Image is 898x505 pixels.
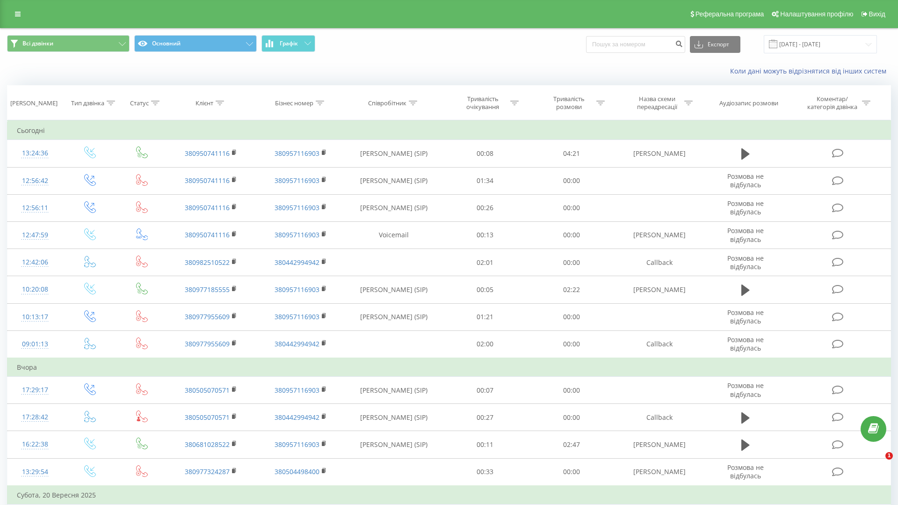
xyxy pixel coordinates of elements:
[727,308,764,325] span: Розмова не відбулась
[615,249,704,276] td: Callback
[185,203,230,212] a: 380950741116
[442,276,528,303] td: 00:05
[185,149,230,158] a: 380950741116
[528,377,614,404] td: 00:00
[185,413,230,422] a: 380505070571
[275,413,319,422] a: 380442994942
[727,381,764,398] span: Розмова не відбулась
[727,335,764,352] span: Розмова не відбулась
[458,95,508,111] div: Тривалість очікування
[869,10,885,18] span: Вихід
[442,249,528,276] td: 02:01
[185,176,230,185] a: 380950741116
[17,435,53,454] div: 16:22:38
[275,230,319,239] a: 380957116903
[275,467,319,476] a: 380504498400
[275,258,319,267] a: 380442994942
[275,203,319,212] a: 380957116903
[442,330,528,358] td: 02:00
[275,386,319,395] a: 380957116903
[185,339,230,348] a: 380977955609
[275,440,319,449] a: 380957116903
[615,276,704,303] td: [PERSON_NAME]
[345,377,442,404] td: [PERSON_NAME] (SIP)
[7,121,891,140] td: Сьогодні
[134,35,257,52] button: Основний
[185,386,230,395] a: 380505070571
[442,458,528,486] td: 00:33
[442,377,528,404] td: 00:07
[22,40,53,47] span: Всі дзвінки
[615,431,704,458] td: [PERSON_NAME]
[727,254,764,271] span: Розмова не відбулась
[615,330,704,358] td: Callback
[280,40,298,47] span: Графік
[17,280,53,299] div: 10:20:08
[615,140,704,167] td: [PERSON_NAME]
[442,140,528,167] td: 00:08
[615,221,704,249] td: [PERSON_NAME]
[275,339,319,348] a: 380442994942
[442,221,528,249] td: 00:13
[442,194,528,221] td: 00:26
[528,140,614,167] td: 04:21
[345,194,442,221] td: [PERSON_NAME] (SIP)
[17,144,53,162] div: 13:24:36
[690,36,740,53] button: Експорт
[261,35,315,52] button: Графік
[615,458,704,486] td: [PERSON_NAME]
[185,467,230,476] a: 380977324287
[185,230,230,239] a: 380950741116
[345,167,442,194] td: [PERSON_NAME] (SIP)
[7,35,130,52] button: Всі дзвінки
[17,463,53,481] div: 13:29:54
[17,199,53,217] div: 12:56:11
[17,172,53,190] div: 12:56:42
[727,463,764,480] span: Розмова не відбулась
[368,99,406,107] div: Співробітник
[885,452,893,460] span: 1
[17,253,53,271] div: 12:42:06
[615,404,704,431] td: Callback
[780,10,853,18] span: Налаштування профілю
[17,226,53,244] div: 12:47:59
[866,452,889,475] iframe: Intercom live chat
[345,221,442,249] td: Voicemail
[17,308,53,326] div: 10:13:17
[442,303,528,330] td: 01:21
[345,276,442,303] td: [PERSON_NAME] (SIP)
[528,458,614,486] td: 00:00
[730,66,891,75] a: Коли дані можуть відрізнятися вiд інших систем
[185,258,230,267] a: 380982510522
[528,431,614,458] td: 02:47
[345,303,442,330] td: [PERSON_NAME] (SIP)
[130,99,149,107] div: Статус
[345,431,442,458] td: [PERSON_NAME] (SIP)
[345,404,442,431] td: [PERSON_NAME] (SIP)
[442,167,528,194] td: 01:34
[528,194,614,221] td: 00:00
[71,99,104,107] div: Тип дзвінка
[7,486,891,505] td: Субота, 20 Вересня 2025
[275,285,319,294] a: 380957116903
[528,221,614,249] td: 00:00
[185,312,230,321] a: 380977955609
[275,99,313,107] div: Бізнес номер
[528,330,614,358] td: 00:00
[442,404,528,431] td: 00:27
[528,276,614,303] td: 02:22
[727,199,764,216] span: Розмова не відбулась
[528,303,614,330] td: 00:00
[185,285,230,294] a: 380977185555
[528,167,614,194] td: 00:00
[544,95,594,111] div: Тривалість розмови
[17,381,53,399] div: 17:29:17
[275,176,319,185] a: 380957116903
[632,95,682,111] div: Назва схеми переадресації
[727,226,764,243] span: Розмова не відбулась
[528,249,614,276] td: 00:00
[17,335,53,353] div: 09:01:13
[528,404,614,431] td: 00:00
[345,140,442,167] td: [PERSON_NAME] (SIP)
[10,99,58,107] div: [PERSON_NAME]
